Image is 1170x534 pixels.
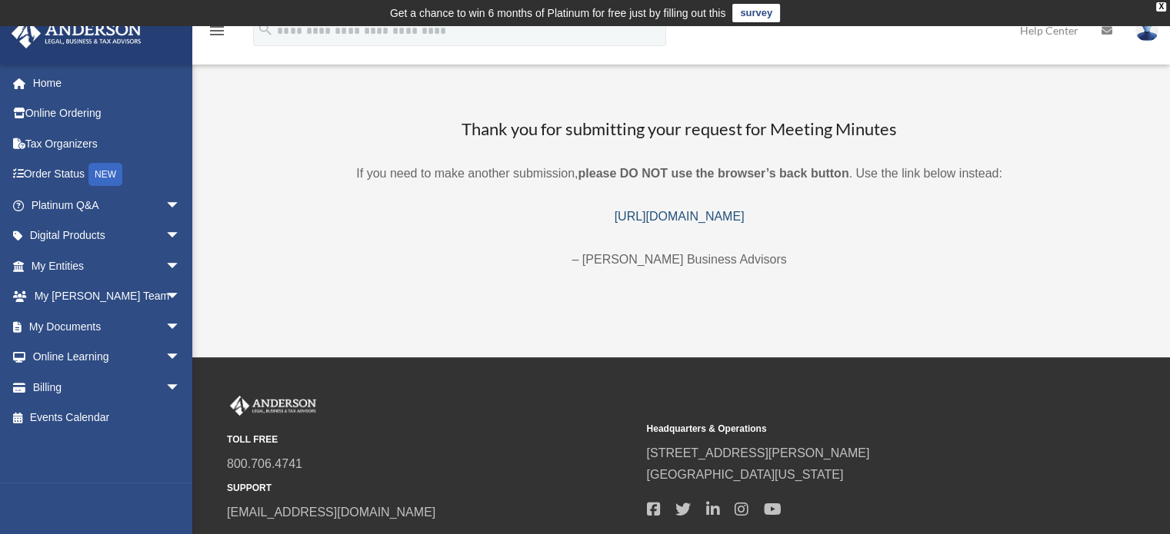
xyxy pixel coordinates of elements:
[11,68,204,98] a: Home
[11,159,204,191] a: Order StatusNEW
[208,118,1151,141] h3: Thank you for submitting your request for Meeting Minutes
[646,421,1055,437] small: Headquarters & Operations
[208,163,1151,184] p: If you need to make another submission, . Use the link below instead:
[11,403,204,433] a: Events Calendar
[390,4,726,22] div: Get a chance to win 6 months of Platinum for free just by filling out this
[165,250,196,282] span: arrow_drop_down
[11,221,204,251] a: Digital Productsarrow_drop_down
[11,250,204,281] a: My Entitiesarrow_drop_down
[165,281,196,313] span: arrow_drop_down
[578,167,848,180] b: please DO NOT use the browser’s back button
[88,163,122,186] div: NEW
[165,221,196,252] span: arrow_drop_down
[11,311,204,342] a: My Documentsarrow_drop_down
[11,98,204,129] a: Online Ordering
[227,457,302,470] a: 800.706.4741
[227,480,635,496] small: SUPPORT
[11,190,204,221] a: Platinum Q&Aarrow_drop_down
[1135,19,1158,41] img: User Pic
[227,506,435,519] a: [EMAIL_ADDRESS][DOMAIN_NAME]
[7,18,146,48] img: Anderson Advisors Platinum Portal
[208,22,226,40] i: menu
[208,249,1151,270] p: – [PERSON_NAME] Business Advisors
[227,432,635,448] small: TOLL FREE
[11,281,204,312] a: My [PERSON_NAME] Teamarrow_drop_down
[732,4,780,22] a: survey
[11,128,204,159] a: Tax Organizers
[165,190,196,221] span: arrow_drop_down
[1156,2,1166,12] div: close
[646,446,869,459] a: [STREET_ADDRESS][PERSON_NAME]
[646,468,843,481] a: [GEOGRAPHIC_DATA][US_STATE]
[11,372,204,403] a: Billingarrow_drop_down
[165,342,196,373] span: arrow_drop_down
[11,342,204,373] a: Online Learningarrow_drop_down
[165,372,196,403] span: arrow_drop_down
[227,396,319,416] img: Anderson Advisors Platinum Portal
[165,311,196,343] span: arrow_drop_down
[615,210,745,223] a: [URL][DOMAIN_NAME]
[257,21,274,38] i: search
[208,27,226,40] a: menu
